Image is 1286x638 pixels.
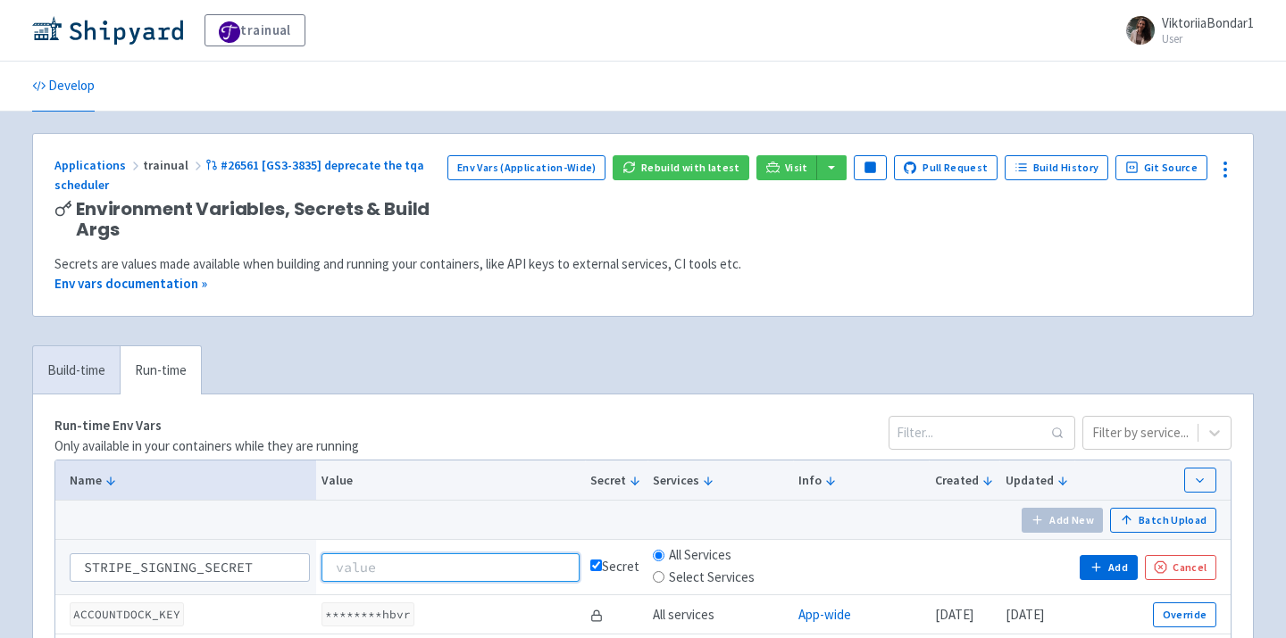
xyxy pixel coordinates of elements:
button: Cancel [1145,555,1216,580]
div: Secret [590,557,641,577]
input: Filter... [889,416,1075,450]
a: trainual [205,14,305,46]
input: NAME [70,553,310,582]
code: ACCOUNTDOCK_KEY [70,602,184,626]
button: Name [70,471,310,490]
button: Services [653,471,787,490]
strong: Run-time Env Vars [54,417,162,434]
a: #26561 [GS3-3835] deprecate the tqa scheduler [54,157,424,194]
span: ViktoriiaBondar1 [1162,14,1254,31]
button: Info [798,471,923,490]
label: All Services [669,545,731,566]
a: Env Vars (Application-Wide) [447,155,605,180]
img: Shipyard logo [32,16,183,45]
a: ViktoriiaBondar1 User [1115,16,1254,45]
button: Add [1080,555,1137,580]
time: [DATE] [935,606,973,623]
time: [DATE] [1006,606,1044,623]
a: Git Source [1115,155,1207,180]
a: Develop [32,62,95,112]
p: Only available in your containers while they are running [54,436,359,457]
a: Applications [54,157,143,173]
button: Secret [590,471,641,490]
a: Env vars documentation » [54,275,207,292]
td: All services [647,595,793,634]
button: Created [935,471,994,490]
button: Batch Upload [1110,508,1216,533]
span: trainual [143,157,205,173]
a: App-wide [798,606,851,623]
small: User [1162,33,1254,45]
a: Run-time [120,346,201,395]
a: Visit [756,155,817,180]
a: Build History [1005,155,1108,180]
label: Select Services [669,568,755,588]
span: Visit [785,161,808,175]
button: Pause [854,155,886,180]
th: Value [316,460,585,501]
span: Environment Variables, Secrets & Build Args [76,199,433,240]
a: Pull Request [894,155,998,180]
button: Override [1153,602,1216,627]
div: Secrets are values made available when building and running your containers, like API keys to ext... [54,254,1232,275]
input: value [321,553,580,582]
a: Build-time [33,346,120,395]
button: Rebuild with latest [613,155,749,180]
button: Add New [1022,508,1104,533]
button: Updated [1006,471,1069,490]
